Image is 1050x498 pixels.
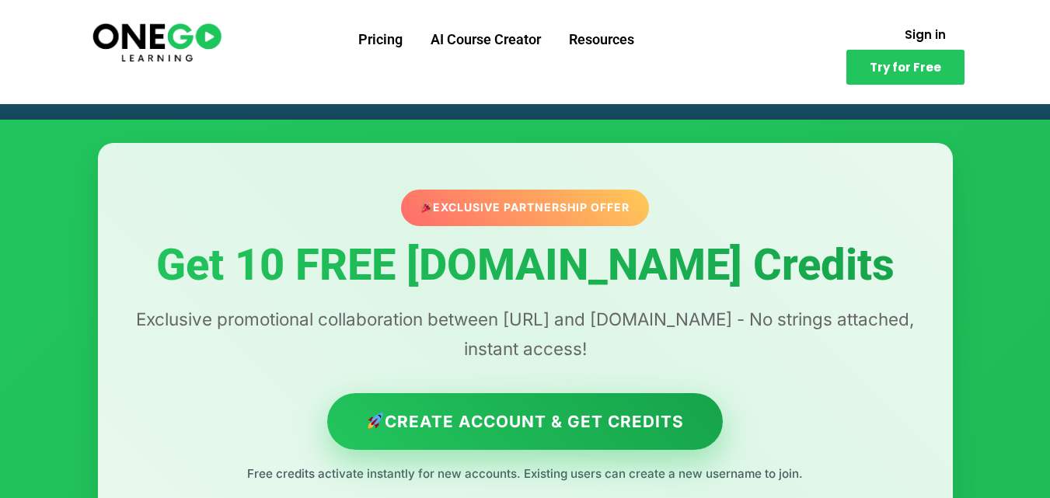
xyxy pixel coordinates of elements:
a: Pricing [344,19,417,60]
span: Try for Free [870,61,941,73]
img: 🎉 [421,202,432,213]
a: Create Account & Get Credits [327,393,723,450]
h1: Get 10 FREE [DOMAIN_NAME] Credits [129,242,922,290]
img: 🚀 [368,413,384,429]
a: Resources [555,19,648,60]
span: Sign in [905,29,946,40]
p: Exclusive promotional collaboration between [URL] and [DOMAIN_NAME] - No strings attached, instan... [129,305,922,364]
a: AI Course Creator [417,19,555,60]
a: Try for Free [846,50,965,85]
div: Exclusive Partnership Offer [401,190,649,225]
p: Free credits activate instantly for new accounts. Existing users can create a new username to join. [129,464,922,484]
h1: Get 10 FREE [DOMAIN_NAME] Credits! [113,71,937,104]
a: Sign in [886,19,965,50]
